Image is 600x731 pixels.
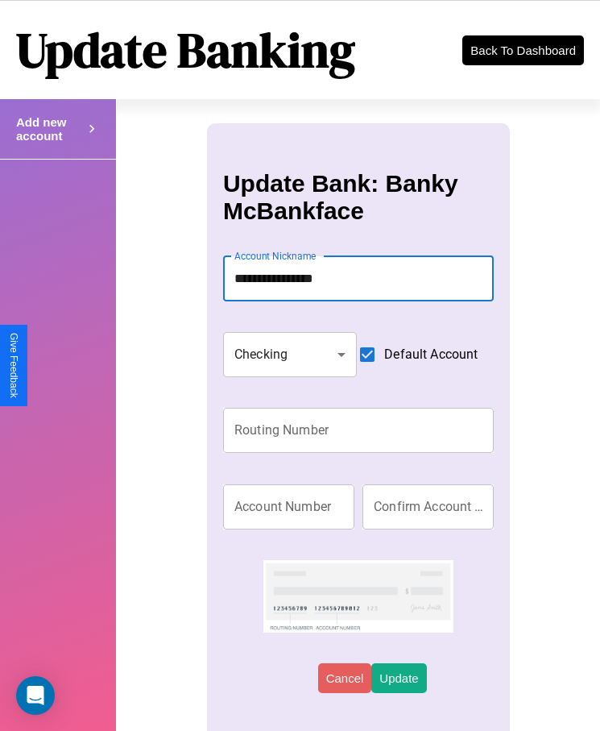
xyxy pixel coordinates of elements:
[223,332,357,377] div: Checking
[8,333,19,398] div: Give Feedback
[16,115,84,143] h4: Add new account
[223,170,494,225] h3: Update Bank: Banky McBankface
[263,560,453,633] img: check
[371,663,426,693] button: Update
[16,676,55,715] div: Open Intercom Messenger
[384,345,478,364] span: Default Account
[318,663,372,693] button: Cancel
[16,17,355,83] h1: Update Banking
[234,249,317,263] label: Account Nickname
[462,35,584,65] button: Back To Dashboard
